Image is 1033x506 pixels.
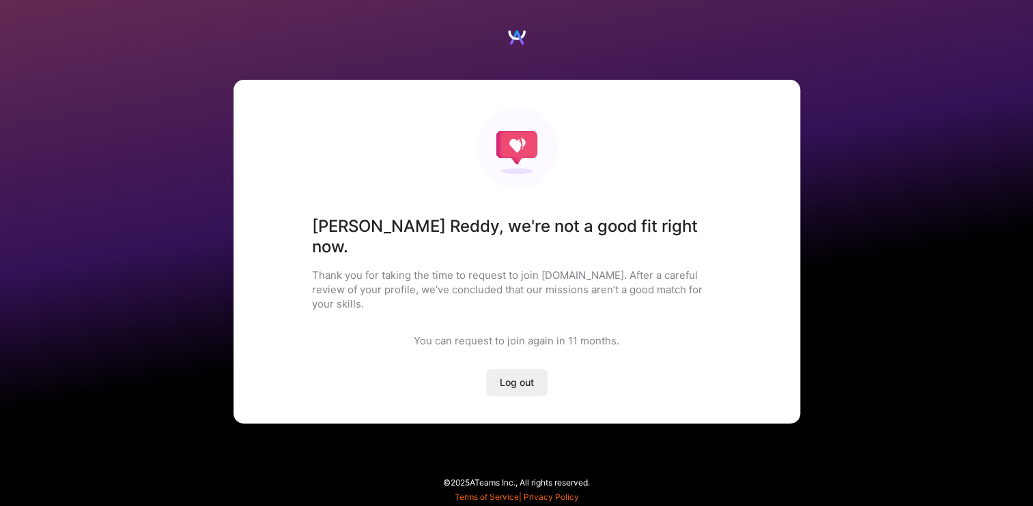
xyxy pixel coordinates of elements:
a: Privacy Policy [524,492,579,502]
span: Log out [500,376,534,389]
h1: [PERSON_NAME] Reddy , we're not a good fit right now. [312,216,722,257]
img: Logo [507,27,527,48]
img: Not fit [476,107,558,189]
div: You can request to join again in 11 months . [414,333,619,348]
button: Log out [486,369,548,396]
p: Thank you for taking the time to request to join [DOMAIN_NAME]. After a careful review of your pr... [312,268,722,311]
span: | [455,492,579,502]
a: Terms of Service [455,492,519,502]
